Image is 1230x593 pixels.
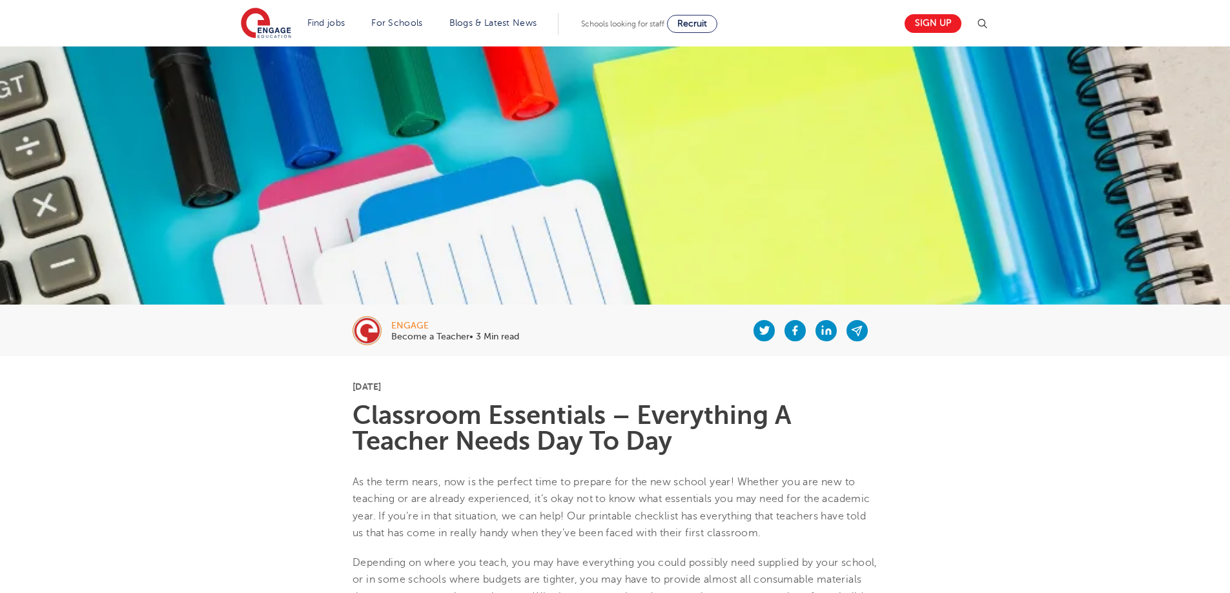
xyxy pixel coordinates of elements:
a: Sign up [905,14,961,33]
h1: Classroom Essentials – Everything A Teacher Needs Day To Day [353,403,877,454]
p: Become a Teacher• 3 Min read [391,332,519,341]
p: [DATE] [353,382,877,391]
a: Recruit [667,15,717,33]
img: Engage Education [241,8,291,40]
span: Schools looking for staff [581,19,664,28]
span: As the term nears, now is the perfect time to prepare for the new school year! Whether you are ne... [353,476,870,522]
div: engage [391,321,519,330]
a: Find jobs [307,18,345,28]
a: Blogs & Latest News [449,18,537,28]
a: For Schools [371,18,422,28]
span: , we can help! Our printable checklist has everything that teachers have told us that has come in... [353,510,866,539]
span: Recruit [677,19,707,28]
